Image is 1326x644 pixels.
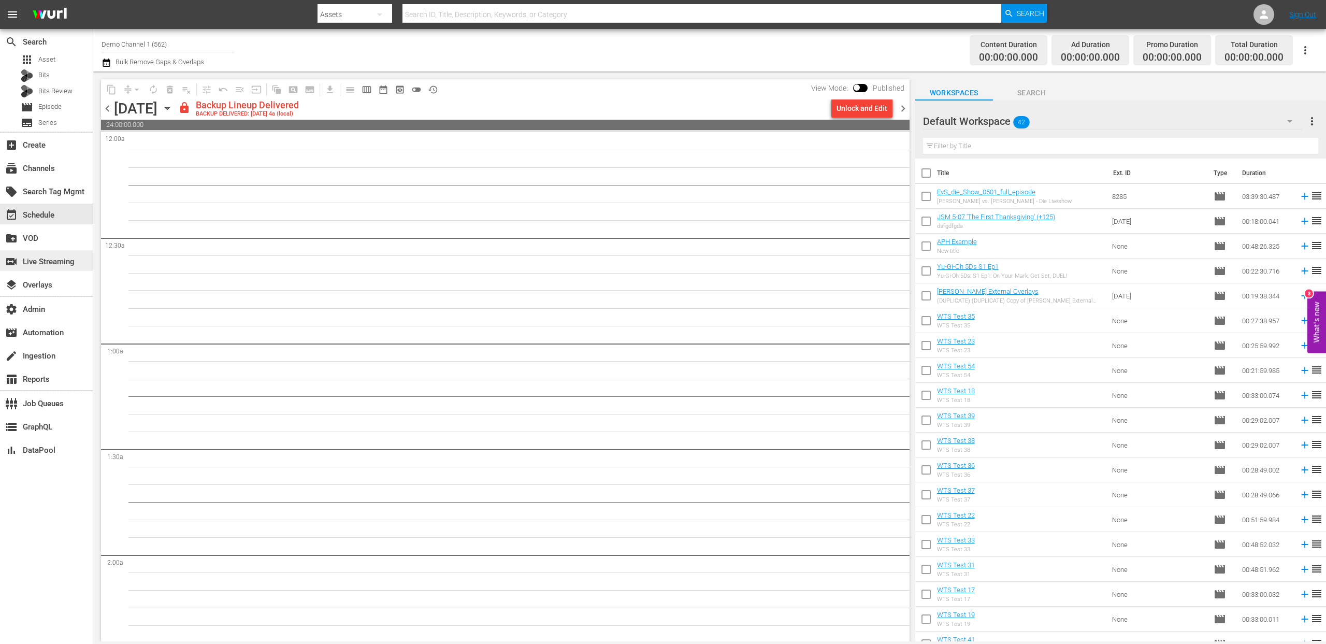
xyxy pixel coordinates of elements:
td: 00:21:59.985 [1238,358,1295,383]
span: Episode [1214,563,1226,576]
a: [PERSON_NAME] External Overlays [937,288,1039,295]
div: Ad Duration [1061,37,1120,52]
span: 24 hours Lineup View is OFF [408,81,425,98]
svg: Add to Schedule [1299,265,1310,277]
span: Episode [1214,190,1226,203]
span: Episode [1214,513,1226,526]
th: Ext. ID [1107,159,1207,188]
span: Revert to Primary Episode [215,81,232,98]
a: WTS Test 37 [937,486,975,494]
span: reorder [1310,488,1323,500]
a: WTS Test 31 [937,561,975,569]
svg: Add to Schedule [1299,315,1310,326]
span: Episode [1214,290,1226,302]
svg: Add to Schedule [1299,539,1310,550]
span: Admin [5,303,18,316]
td: 00:48:26.325 [1238,234,1295,259]
a: WTS Test 41 [937,636,975,643]
a: WTS Test 54 [937,362,975,370]
span: 00:00:00.000 [1061,52,1120,64]
svg: Add to Schedule [1299,564,1310,575]
span: Create Search Block [285,81,301,98]
a: WTS Test 23 [937,337,975,345]
a: WTS Test 18 [937,387,975,395]
a: WTS Test 38 [937,437,975,445]
svg: Add to Schedule [1299,414,1310,426]
td: 00:29:02.007 [1238,408,1295,433]
svg: Add to Schedule [1299,365,1310,376]
svg: Add to Schedule [1299,191,1310,202]
span: Episode [1214,464,1226,476]
span: history_outlined [428,84,438,95]
td: None [1108,308,1209,333]
div: [DATE] [114,100,157,117]
span: reorder [1310,463,1323,476]
div: (DUPLICATE) (DUPLICATE) Copy of [PERSON_NAME] External Overlays [937,297,1104,304]
span: 00:00:00.000 [1224,52,1284,64]
span: reorder [1310,214,1323,227]
a: WTS Test 33 [937,536,975,544]
span: Search Tag Mgmt [5,185,18,198]
div: Bits [21,69,33,82]
td: None [1108,433,1209,457]
td: 00:27:38.957 [1238,308,1295,333]
div: New title [937,248,977,254]
span: Ingestion [5,350,18,362]
span: Episode [1214,538,1226,551]
span: Loop Content [145,81,162,98]
span: Bulk Remove Gaps & Overlaps [114,58,204,66]
span: Day Calendar View [338,79,358,99]
td: None [1108,383,1209,408]
div: WTS Test 17 [937,596,975,603]
span: Episode [1214,339,1226,352]
span: GraphQL [5,421,18,433]
span: reorder [1310,588,1323,600]
span: Bits [38,70,50,80]
td: 00:29:02.007 [1238,433,1295,457]
span: Search [993,87,1071,99]
td: 00:48:51.962 [1238,557,1295,582]
span: date_range_outlined [378,84,388,95]
span: Overlays [5,279,18,291]
a: JSM 5-07 'The First Thanksgiving' (+125) [937,213,1055,221]
span: View History [425,81,441,98]
span: Episode [1214,314,1226,327]
div: Yu-Gi-Oh 5Ds: S1 Ep1: On Your Mark, Get Set, DUEL! [937,273,1067,279]
span: Published [868,84,910,92]
td: 00:33:00.011 [1238,607,1295,632]
span: Episode [1214,613,1226,625]
div: Total Duration [1224,37,1284,52]
span: Week Calendar View [358,81,375,98]
span: reorder [1310,239,1323,252]
span: Episode [1214,439,1226,451]
td: None [1108,482,1209,507]
svg: Add to Schedule [1299,340,1310,351]
div: WTS Test 38 [937,447,975,453]
span: reorder [1310,264,1323,277]
div: dsfgdfgda [937,223,1055,230]
a: WTS Test 39 [937,412,975,420]
button: Unlock and Edit [831,99,892,118]
div: WTS Test 36 [937,471,975,478]
button: more_vert [1306,109,1318,134]
td: None [1108,507,1209,532]
span: reorder [1310,190,1323,202]
div: Backup Lineup Delivered [196,99,299,111]
span: Schedule [5,209,18,221]
td: None [1108,532,1209,557]
span: Clear Lineup [178,81,195,98]
div: WTS Test 39 [937,422,975,428]
span: Episode [1214,489,1226,501]
span: 42 [1013,111,1030,133]
a: Yu-Gi-Oh 5Ds S1 Ep1 [937,263,999,270]
a: WTS Test 22 [937,511,975,519]
span: chevron_right [897,102,910,115]
th: Duration [1236,159,1298,188]
span: 00:00:00.000 [979,52,1038,64]
span: Reports [5,373,18,385]
span: Workspaces [915,87,993,99]
td: 00:28:49.002 [1238,457,1295,482]
td: [DATE] [1108,209,1209,234]
span: calendar_view_week_outlined [362,84,372,95]
td: None [1108,408,1209,433]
